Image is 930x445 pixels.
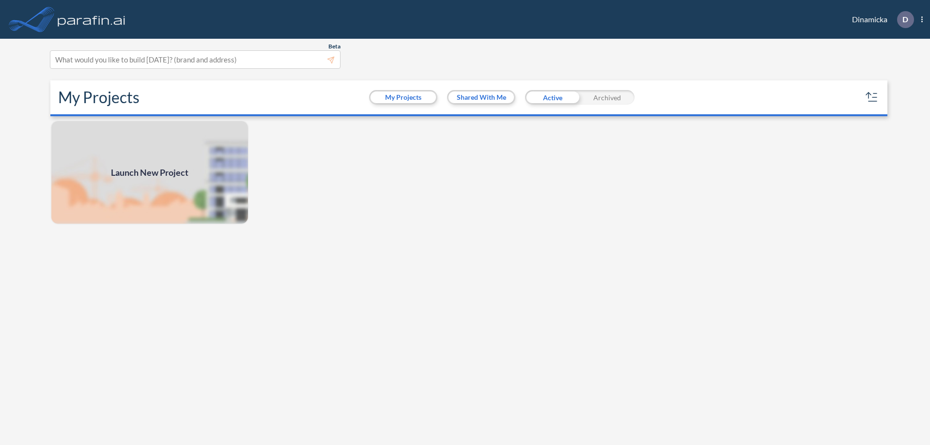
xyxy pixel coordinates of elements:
[111,166,188,179] span: Launch New Project
[580,90,635,105] div: Archived
[837,11,923,28] div: Dinamicka
[902,15,908,24] p: D
[864,90,880,105] button: sort
[328,43,341,50] span: Beta
[371,92,436,103] button: My Projects
[449,92,514,103] button: Shared With Me
[50,120,249,225] img: add
[50,120,249,225] a: Launch New Project
[58,88,139,107] h2: My Projects
[525,90,580,105] div: Active
[56,10,127,29] img: logo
